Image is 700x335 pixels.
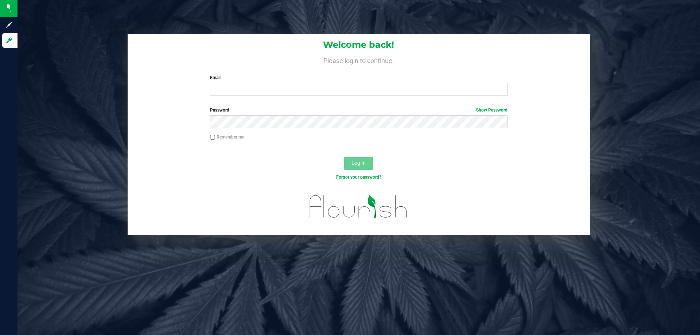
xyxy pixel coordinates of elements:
[336,175,381,180] a: Forgot your password?
[476,108,507,113] a: Show Password
[301,188,416,225] img: flourish_logo.svg
[210,134,244,140] label: Remember me
[210,135,215,140] input: Remember me
[351,160,366,166] span: Log In
[210,108,229,113] span: Password
[5,37,13,44] inline-svg: Log in
[210,74,507,81] label: Email
[128,40,590,50] h1: Welcome back!
[5,21,13,28] inline-svg: Sign up
[128,55,590,64] h4: Please login to continue.
[344,157,373,170] button: Log In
